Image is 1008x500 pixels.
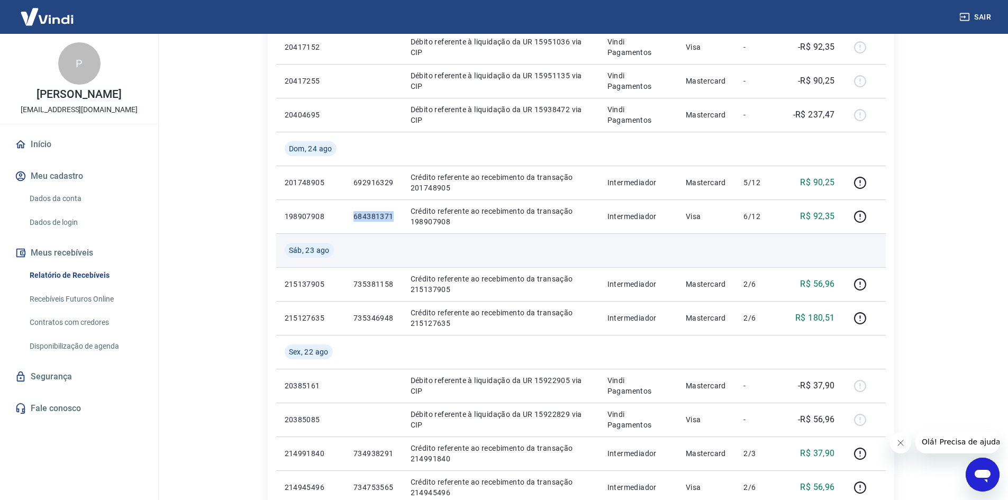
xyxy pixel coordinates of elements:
[411,477,591,498] p: Crédito referente ao recebimento da transação 214945496
[957,7,995,27] button: Sair
[915,430,1000,453] iframe: Mensagem da empresa
[353,448,394,459] p: 734938291
[890,432,911,453] iframe: Fechar mensagem
[37,89,121,100] p: [PERSON_NAME]
[607,279,669,289] p: Intermediador
[285,448,337,459] p: 214991840
[686,177,727,188] p: Mastercard
[25,312,146,333] a: Contratos com credores
[743,380,775,391] p: -
[285,76,337,86] p: 20417255
[743,279,775,289] p: 2/6
[743,177,775,188] p: 5/12
[285,177,337,188] p: 201748905
[13,241,146,265] button: Meus recebíveis
[743,414,775,425] p: -
[607,211,669,222] p: Intermediador
[411,70,591,92] p: Débito referente à liquidação da UR 15951135 via CIP
[607,104,669,125] p: Vindi Pagamentos
[686,380,727,391] p: Mastercard
[25,288,146,310] a: Recebíveis Futuros Online
[285,313,337,323] p: 215127635
[795,312,835,324] p: R$ 180,51
[686,482,727,493] p: Visa
[800,176,834,189] p: R$ 90,25
[966,458,1000,492] iframe: Botão para abrir a janela de mensagens
[285,279,337,289] p: 215137905
[25,335,146,357] a: Disponibilização de agenda
[25,265,146,286] a: Relatório de Recebíveis
[285,42,337,52] p: 20417152
[353,482,394,493] p: 734753565
[686,313,727,323] p: Mastercard
[800,278,834,290] p: R$ 56,96
[285,414,337,425] p: 20385085
[289,347,329,357] span: Sex, 22 ago
[25,212,146,233] a: Dados de login
[13,365,146,388] a: Segurança
[743,313,775,323] p: 2/6
[285,482,337,493] p: 214945496
[607,177,669,188] p: Intermediador
[607,409,669,430] p: Vindi Pagamentos
[800,210,834,223] p: R$ 92,35
[411,274,591,295] p: Crédito referente ao recebimento da transação 215137905
[607,482,669,493] p: Intermediador
[686,42,727,52] p: Visa
[607,375,669,396] p: Vindi Pagamentos
[13,1,81,33] img: Vindi
[798,75,835,87] p: -R$ 90,25
[289,245,330,256] span: Sáb, 23 ago
[6,7,89,16] span: Olá! Precisa de ajuda?
[798,41,835,53] p: -R$ 92,35
[411,172,591,193] p: Crédito referente ao recebimento da transação 201748905
[411,409,591,430] p: Débito referente à liquidação da UR 15922829 via CIP
[13,397,146,420] a: Fale conosco
[743,110,775,120] p: -
[607,37,669,58] p: Vindi Pagamentos
[743,42,775,52] p: -
[743,482,775,493] p: 2/6
[58,42,101,85] div: P
[411,206,591,227] p: Crédito referente ao recebimento da transação 198907908
[800,481,834,494] p: R$ 56,96
[686,211,727,222] p: Visa
[607,70,669,92] p: Vindi Pagamentos
[686,414,727,425] p: Visa
[353,313,394,323] p: 735346948
[743,76,775,86] p: -
[793,108,835,121] p: -R$ 237,47
[798,379,835,392] p: -R$ 37,90
[686,279,727,289] p: Mastercard
[353,177,394,188] p: 692916329
[800,447,834,460] p: R$ 37,90
[686,448,727,459] p: Mastercard
[411,37,591,58] p: Débito referente à liquidação da UR 15951036 via CIP
[607,448,669,459] p: Intermediador
[411,375,591,396] p: Débito referente à liquidação da UR 15922905 via CIP
[13,165,146,188] button: Meu cadastro
[686,110,727,120] p: Mastercard
[411,104,591,125] p: Débito referente à liquidação da UR 15938472 via CIP
[285,380,337,391] p: 20385161
[285,110,337,120] p: 20404695
[607,313,669,323] p: Intermediador
[25,188,146,210] a: Dados da conta
[21,104,138,115] p: [EMAIL_ADDRESS][DOMAIN_NAME]
[411,307,591,329] p: Crédito referente ao recebimento da transação 215127635
[798,413,835,426] p: -R$ 56,96
[353,211,394,222] p: 684381371
[743,211,775,222] p: 6/12
[353,279,394,289] p: 735381158
[13,133,146,156] a: Início
[289,143,332,154] span: Dom, 24 ago
[743,448,775,459] p: 2/3
[285,211,337,222] p: 198907908
[411,443,591,464] p: Crédito referente ao recebimento da transação 214991840
[686,76,727,86] p: Mastercard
